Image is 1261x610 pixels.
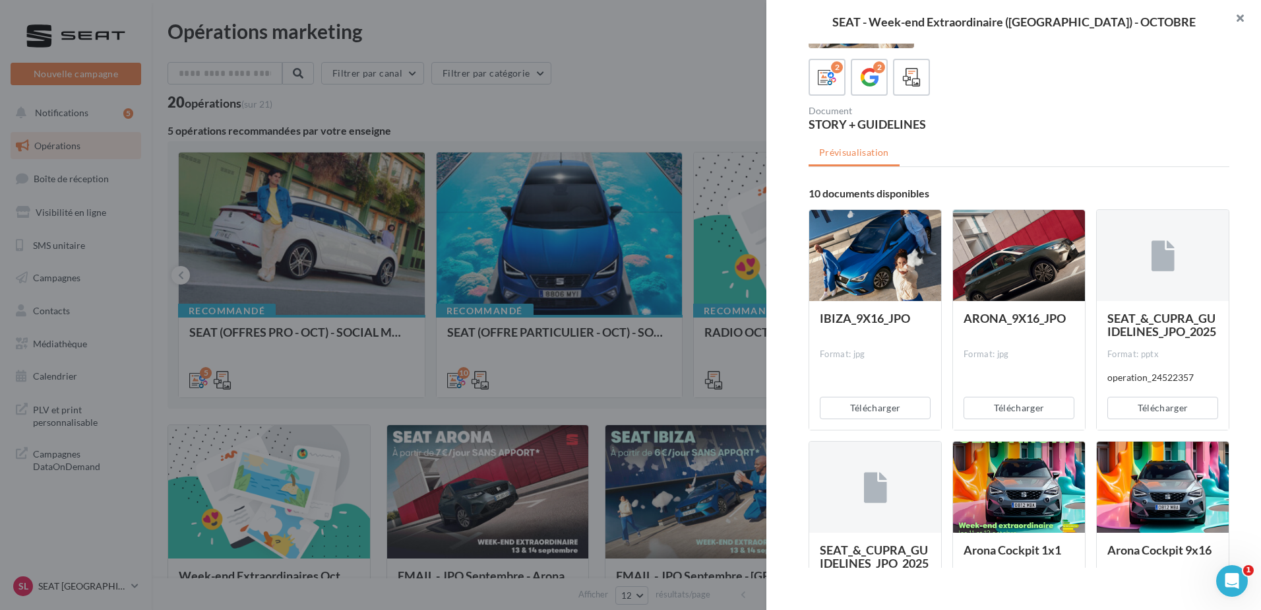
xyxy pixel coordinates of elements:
span: ARONA_9X16_JPO [964,311,1066,325]
div: Format: jpg [964,349,1074,360]
div: Format: jpg [820,349,931,360]
div: Format: pptx [1107,349,1218,360]
span: SEAT_&_CUPRA_GUIDELINES_JPO_2025 [820,543,929,570]
span: SEAT_&_CUPRA_GUIDELINES_JPO_2025 [1107,311,1216,339]
span: Arona Cockpit 1x1 [964,543,1061,557]
button: Télécharger [1107,397,1218,419]
span: Arona Cockpit 9x16 [1107,543,1212,557]
span: 1 [1243,565,1254,576]
button: Télécharger [820,397,931,419]
div: 2 [831,61,843,73]
div: 10 documents disponibles [809,188,1229,199]
div: STORY + GUIDELINES [809,118,1014,130]
div: 2 [873,61,885,73]
span: IBIZA_9X16_JPO [820,311,910,325]
iframe: Intercom live chat [1216,565,1248,597]
div: operation_24522357 [1107,371,1218,384]
div: Document [809,106,1014,116]
div: SEAT - Week-end Extraordinaire ([GEOGRAPHIC_DATA]) - OCTOBRE [787,16,1240,28]
button: Télécharger [964,397,1074,419]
